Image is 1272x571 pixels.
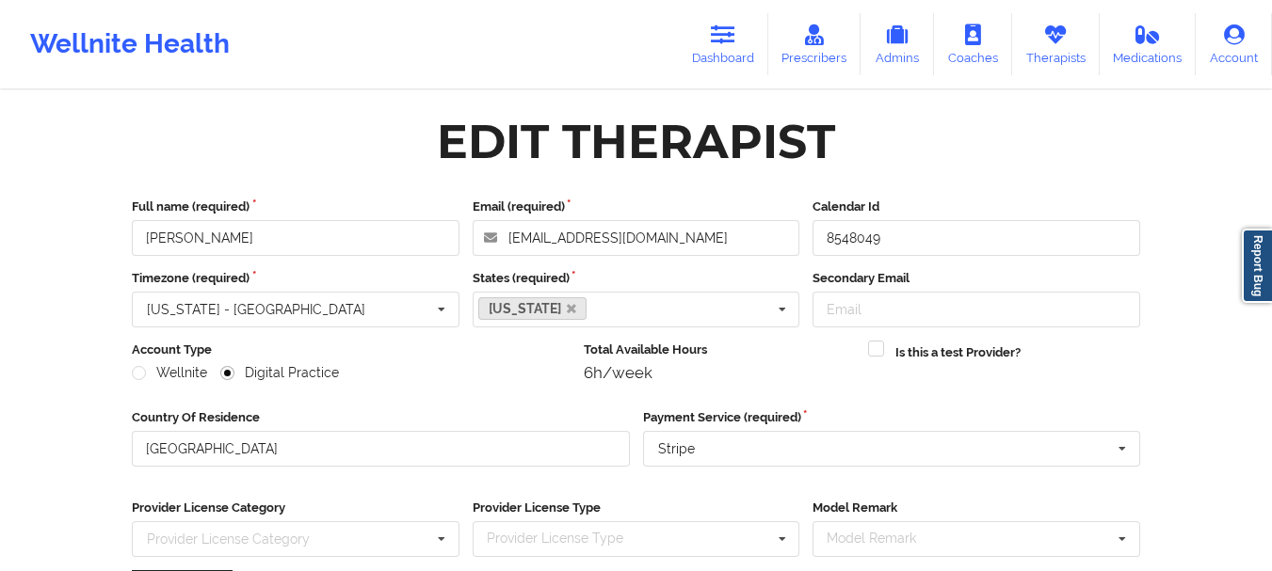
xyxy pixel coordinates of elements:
a: Medications [1100,13,1197,75]
input: Email [813,292,1140,327]
a: Therapists [1012,13,1100,75]
div: Stripe [658,442,695,455]
label: Wellnite [132,365,207,381]
a: Coaches [934,13,1012,75]
input: Calendar Id [813,220,1140,256]
div: Provider License Category [147,532,310,546]
a: [US_STATE] [478,297,588,320]
a: Prescribers [768,13,861,75]
a: Account [1196,13,1272,75]
label: States (required) [473,269,800,288]
label: Payment Service (required) [643,408,1141,427]
label: Model Remark [813,499,1140,517]
label: Country Of Residence [132,408,630,427]
label: Provider License Type [473,499,800,517]
label: Digital Practice [220,365,339,381]
label: Provider License Category [132,499,459,517]
label: Is this a test Provider? [895,343,1021,362]
a: Report Bug [1242,229,1272,303]
label: Timezone (required) [132,269,459,288]
label: Account Type [132,341,571,359]
div: Model Remark [822,528,943,549]
input: Full name [132,220,459,256]
label: Total Available Hours [584,341,856,359]
div: [US_STATE] - [GEOGRAPHIC_DATA] [147,303,365,316]
div: Edit Therapist [437,112,835,171]
a: Dashboard [678,13,768,75]
label: Full name (required) [132,198,459,216]
label: Calendar Id [813,198,1140,216]
div: 6h/week [584,363,856,382]
label: Secondary Email [813,269,1140,288]
a: Admins [861,13,934,75]
label: Email (required) [473,198,800,216]
input: Email address [473,220,800,256]
div: Provider License Type [482,528,651,549]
